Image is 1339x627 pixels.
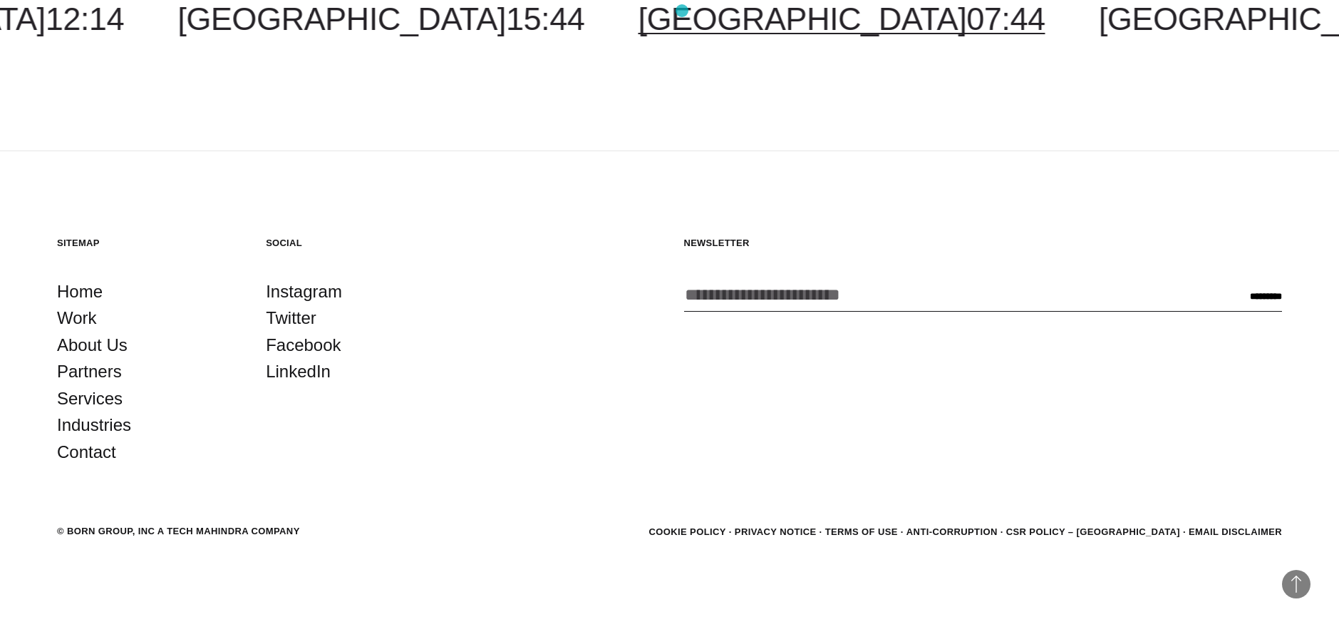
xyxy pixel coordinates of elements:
a: Industries [57,412,131,439]
a: Facebook [266,332,341,359]
span: 07:44 [966,1,1045,37]
a: Twitter [266,305,316,332]
a: [GEOGRAPHIC_DATA]07:44 [639,1,1045,37]
a: Privacy Notice [735,526,817,537]
a: [GEOGRAPHIC_DATA]15:44 [177,1,584,37]
a: Anti-Corruption [906,526,998,537]
a: Services [57,385,123,412]
a: Cookie Policy [648,526,725,537]
h5: Newsletter [684,237,1283,249]
h5: Social [266,237,446,249]
button: Back to Top [1282,570,1310,598]
span: 15:44 [506,1,584,37]
a: LinkedIn [266,358,331,385]
a: Terms of Use [825,526,898,537]
div: © BORN GROUP, INC A Tech Mahindra Company [57,524,300,539]
a: Instagram [266,278,342,305]
span: 12:14 [46,1,124,37]
a: Work [57,305,97,332]
a: CSR POLICY – [GEOGRAPHIC_DATA] [1006,526,1180,537]
a: Partners [57,358,122,385]
a: Contact [57,439,116,466]
a: Email Disclaimer [1189,526,1282,537]
h5: Sitemap [57,237,237,249]
a: Home [57,278,103,305]
a: About Us [57,332,128,359]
